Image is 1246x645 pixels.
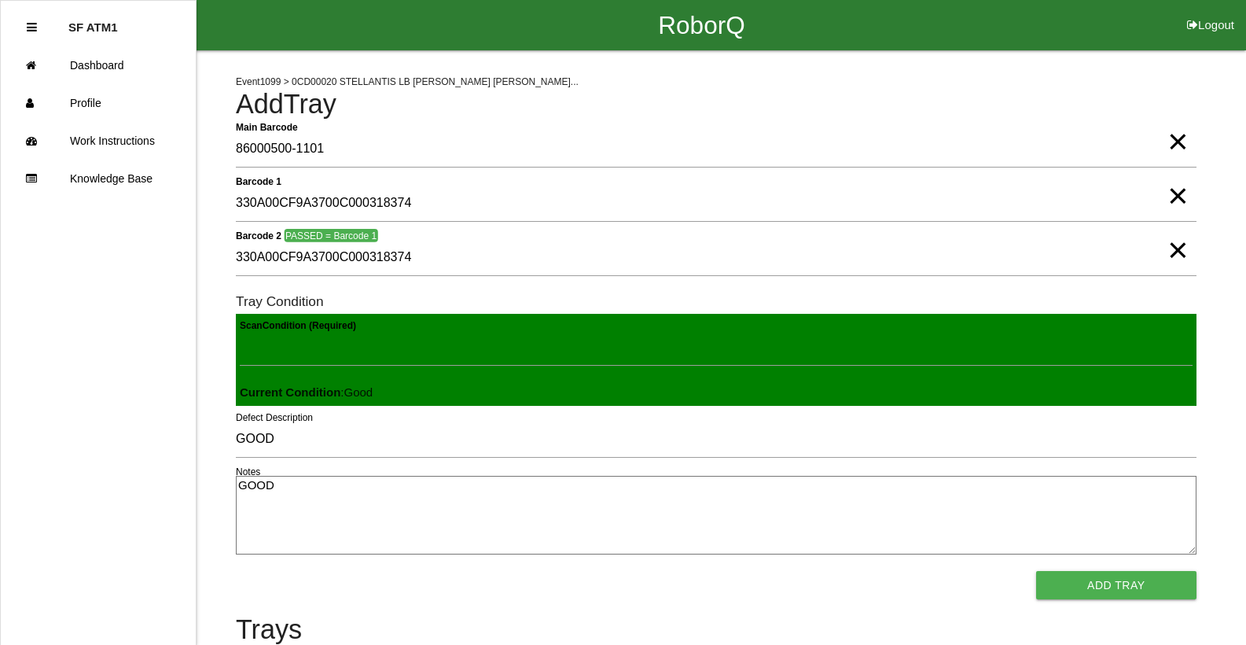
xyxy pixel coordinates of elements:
[1167,110,1188,142] span: Clear Input
[236,230,281,241] b: Barcode 2
[236,411,313,425] label: Defect Description
[240,385,373,399] span: : Good
[1,122,196,160] a: Work Instructions
[1167,164,1188,196] span: Clear Input
[240,385,340,399] b: Current Condition
[236,131,1196,168] input: Required
[1167,219,1188,250] span: Clear Input
[236,90,1196,120] h4: Add Tray
[68,9,118,34] p: SF ATM1
[284,229,377,242] span: PASSED = Barcode 1
[236,76,579,87] span: Event 1099 > 0CD00020 STELLANTIS LB [PERSON_NAME] [PERSON_NAME]...
[236,175,281,186] b: Barcode 1
[1036,571,1196,599] button: Add Tray
[236,465,260,479] label: Notes
[27,9,37,46] div: Close
[1,160,196,197] a: Knowledge Base
[1,46,196,84] a: Dashboard
[236,615,1196,645] h4: Trays
[240,320,356,331] b: Scan Condition (Required)
[236,294,1196,309] h6: Tray Condition
[1,84,196,122] a: Profile
[236,121,298,132] b: Main Barcode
